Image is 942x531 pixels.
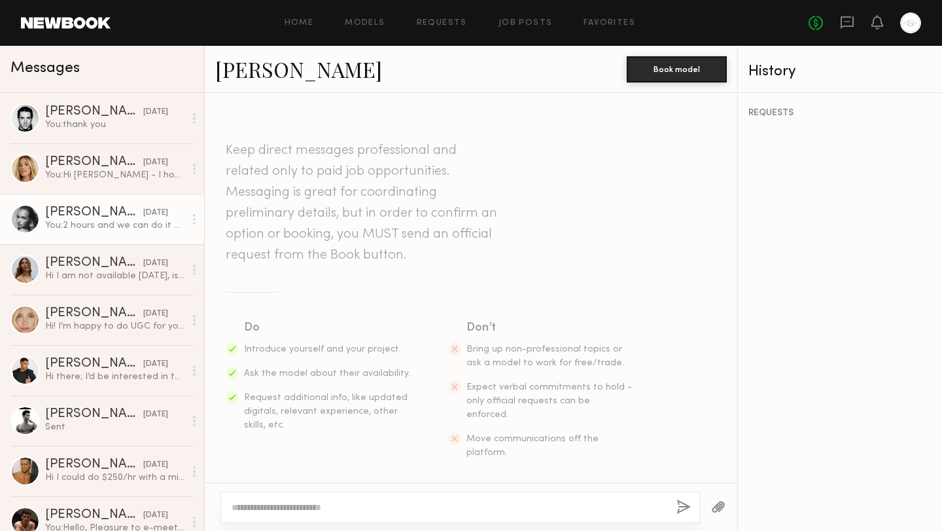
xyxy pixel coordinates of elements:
[226,140,500,266] header: Keep direct messages professional and related only to paid job opportunities. Messaging is great ...
[45,509,143,522] div: [PERSON_NAME]
[45,169,184,181] div: You: Hi [PERSON_NAME] - I hope you are having a good weekend. Would you be open to doing these yo...
[45,357,143,371] div: [PERSON_NAME]
[143,459,168,471] div: [DATE]
[45,371,184,383] div: Hi there; I’d be interested in this but my minimum half day rate is $300 Let me know if this work...
[143,409,168,421] div: [DATE]
[627,63,727,74] a: Book model
[143,257,168,270] div: [DATE]
[45,257,143,270] div: [PERSON_NAME]
[244,369,410,378] span: Ask the model about their availability.
[143,106,168,119] div: [DATE]
[143,509,168,522] div: [DATE]
[627,56,727,82] button: Book model
[143,308,168,320] div: [DATE]
[143,207,168,219] div: [DATE]
[143,156,168,169] div: [DATE]
[45,471,184,484] div: Hi I could do $250/hr with a minimum of 2 hours
[244,319,411,337] div: Do
[45,307,143,320] div: [PERSON_NAME]
[45,206,143,219] div: [PERSON_NAME]
[45,105,143,119] div: [PERSON_NAME]
[584,19,635,27] a: Favorites
[466,435,599,457] span: Move communications off the platform.
[466,345,624,367] span: Bring up non-professional topics or ask a model to work for free/trade.
[45,458,143,471] div: [PERSON_NAME]
[215,55,382,83] a: [PERSON_NAME]
[285,19,314,27] a: Home
[10,61,80,76] span: Messages
[45,270,184,282] div: Hi I am not available [DATE], is this to shoot myself at home or on your location ? Also just to ...
[748,109,932,118] div: REQUESTS
[143,358,168,371] div: [DATE]
[45,119,184,131] div: You: thank you
[45,156,143,169] div: [PERSON_NAME]
[345,19,385,27] a: Models
[498,19,553,27] a: Job Posts
[45,320,184,333] div: Hi! I’m happy to do UGC for you, but I charge 500 per video. Let me know if the budget is flexible!
[45,421,184,433] div: Sent
[417,19,467,27] a: Requests
[466,383,632,419] span: Expect verbal commitments to hold - only official requests can be enforced.
[244,394,408,430] span: Request additional info, like updated digitals, relevant experience, other skills, etc.
[748,64,932,79] div: History
[466,319,634,337] div: Don’t
[244,345,401,354] span: Introduce yourself and your project.
[45,219,184,232] div: You: 2 hours and we can do it at [GEOGRAPHIC_DATA]. Maybe [DATE]?
[45,408,143,421] div: [PERSON_NAME]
